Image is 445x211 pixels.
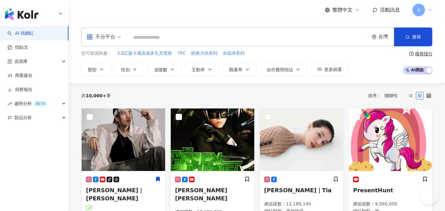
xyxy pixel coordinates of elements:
span: 趨勢分析 [14,97,48,111]
span: TFC [177,50,185,57]
div: 台灣 [378,34,394,39]
span: K [417,7,420,13]
span: 活動訊息 [380,7,400,13]
button: 更多篩選 [311,63,348,76]
div: 共 筆 [81,93,111,98]
div: BETA [33,101,48,107]
button: 追蹤數 [148,63,181,76]
p: 總追蹤數 ： 9,560,000 [353,201,428,207]
span: 繁體中文 [332,7,352,13]
span: [PERSON_NAME] [PERSON_NAME] [175,187,227,201]
button: 經典大頭系列 [191,50,218,57]
span: 您可能感興趣： [81,50,112,57]
a: searchAI 找網紅 [8,30,34,37]
a: 找貼文 [8,44,28,51]
span: 關聯性 [385,91,403,101]
span: 搜尋 [412,34,421,39]
span: 水晶球系列 [223,50,245,57]
div: 搜尋指引 [415,51,432,56]
span: 性別 [121,67,130,72]
span: [PERSON_NAME]｜Tia [264,187,332,193]
button: 性別 [114,63,144,76]
img: logo [5,8,38,21]
a: 洞察報告 [8,87,33,93]
a: 商案媒合 [8,73,33,79]
p: 總追蹤數 ： 12,189,140 [264,201,339,207]
img: KOL Avatar [349,108,432,171]
button: 搜尋 [394,28,432,46]
span: 類型 [88,67,97,72]
button: TFC [177,50,186,57]
span: 更多篩選 [324,67,342,72]
span: 觀看率 [229,67,242,72]
span: 競品分析 [14,111,32,125]
button: 類型 [81,63,111,76]
div: 不分平台 [87,32,115,42]
span: 互動率 [192,67,205,72]
img: KOL Avatar [260,108,343,171]
span: 10,000+ [86,93,106,98]
button: 3.0正版卡通高速多孔充電座 [117,50,172,57]
span: 合作費用預估 [267,67,293,72]
button: 水晶球系列 [222,50,245,57]
div: 排序： [368,91,407,101]
span: 追蹤數 [154,67,167,72]
button: 合作費用預估 [260,63,307,76]
span: 資源庫 [14,54,28,68]
span: question-circle [409,52,414,56]
span: rise [8,102,12,106]
span: [PERSON_NAME]｜[PERSON_NAME] [86,187,144,201]
button: 觀看率 [223,63,256,76]
iframe: Help Scout Beacon - Open [420,186,439,205]
button: 互動率 [185,63,219,76]
span: appstore [87,34,93,40]
img: KOL Avatar [171,108,254,171]
span: PresentHunt [353,187,393,193]
img: KOL Avatar [82,108,165,171]
span: environment [372,35,377,39]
